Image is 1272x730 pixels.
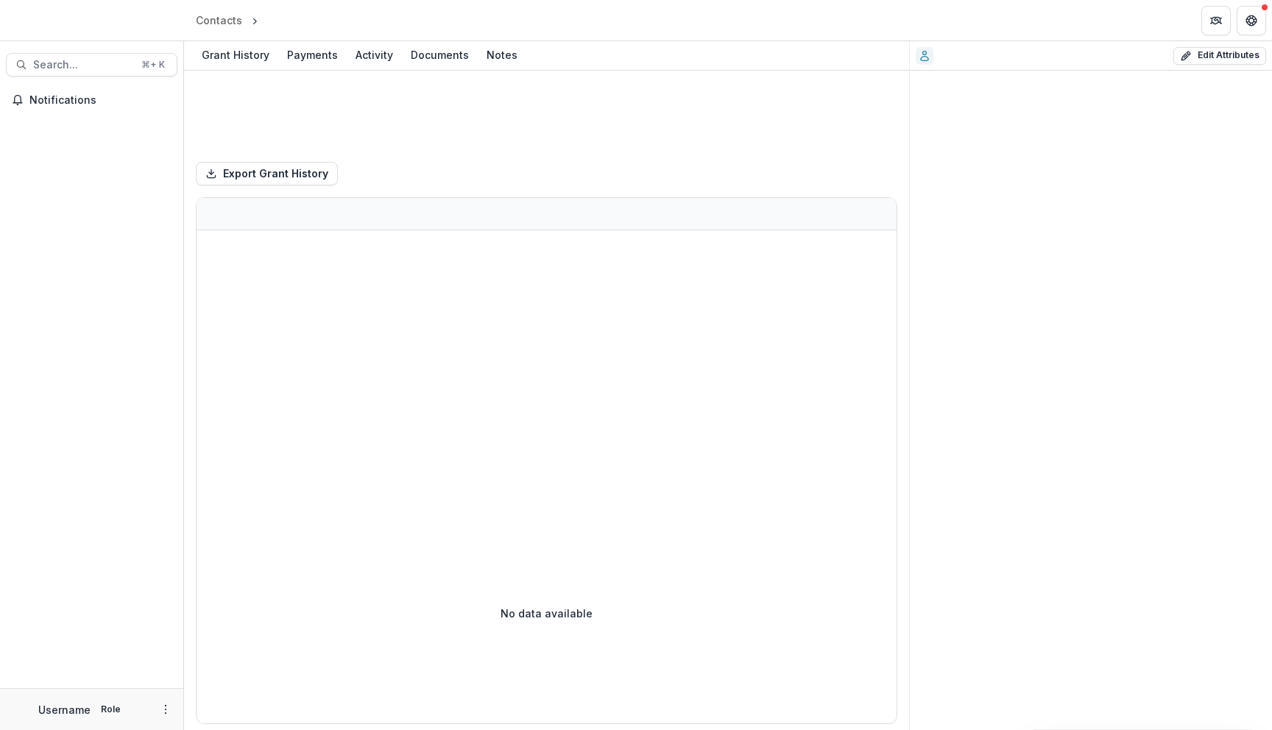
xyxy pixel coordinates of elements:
p: No data available [501,606,593,621]
div: Activity [350,44,399,65]
div: Notes [481,44,523,65]
div: Documents [405,44,475,65]
p: Username [38,702,91,717]
button: Export Grant History [196,162,338,185]
button: Notifications [6,88,177,112]
div: Contacts [196,13,242,28]
div: Payments [281,44,344,65]
button: Search... [6,53,177,77]
div: Grant History [196,44,275,65]
a: Grant History [196,41,275,70]
a: Notes [481,41,523,70]
button: More [157,701,174,718]
p: Role [96,703,125,716]
nav: breadcrumb [190,10,324,31]
a: Documents [405,41,475,70]
span: Search... [33,59,132,71]
button: Partners [1201,6,1231,35]
button: Edit Attributes [1173,47,1266,65]
a: Payments [281,41,344,70]
button: Get Help [1237,6,1266,35]
a: Contacts [190,10,248,31]
a: Activity [350,41,399,70]
div: ⌘ + K [138,57,168,73]
span: Notifications [29,94,172,107]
